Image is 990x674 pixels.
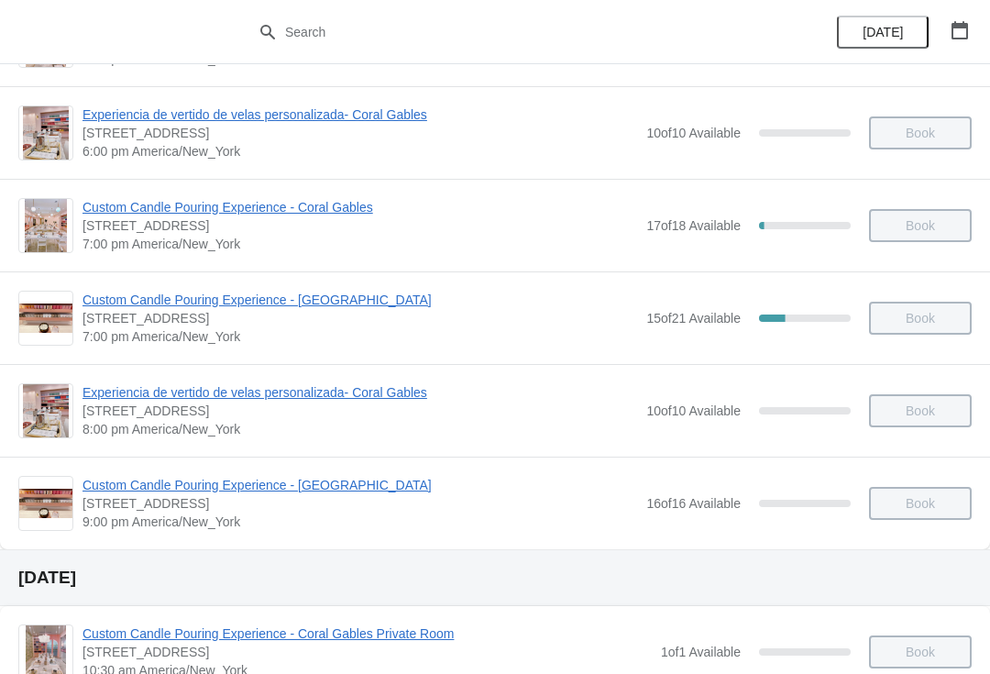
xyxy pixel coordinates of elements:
span: Custom Candle Pouring Experience - [GEOGRAPHIC_DATA] [82,291,637,309]
span: 17 of 18 Available [646,218,741,233]
span: 16 of 16 Available [646,496,741,511]
span: 8:00 pm America/New_York [82,420,637,438]
h2: [DATE] [18,569,972,587]
img: Experiencia de vertido de velas personalizada- Coral Gables | 154 Giralda Avenue, Coral Gables, F... [23,106,69,160]
span: 10 of 10 Available [646,403,741,418]
span: Experiencia de vertido de velas personalizada- Coral Gables [82,105,637,124]
span: Custom Candle Pouring Experience - Coral Gables Private Room [82,624,652,643]
span: [STREET_ADDRESS] [82,309,637,327]
span: 10 of 10 Available [646,126,741,140]
img: Custom Candle Pouring Experience - Fort Lauderdale | 914 East Las Olas Boulevard, Fort Lauderdale... [19,304,72,334]
span: [STREET_ADDRESS] [82,643,652,661]
img: Custom Candle Pouring Experience - Coral Gables | 154 Giralda Avenue, Coral Gables, FL, USA | 7:0... [25,199,68,252]
span: 15 of 21 Available [646,311,741,326]
span: [DATE] [863,25,903,39]
span: 1 of 1 Available [661,645,741,659]
span: [STREET_ADDRESS] [82,402,637,420]
span: 6:00 pm America/New_York [82,142,637,160]
span: [STREET_ADDRESS] [82,124,637,142]
span: 7:00 pm America/New_York [82,327,637,346]
img: Experiencia de vertido de velas personalizada- Coral Gables | 154 Giralda Avenue, Coral Gables, F... [23,384,69,437]
img: Custom Candle Pouring Experience - Fort Lauderdale | 914 East Las Olas Boulevard, Fort Lauderdale... [19,489,72,519]
span: Experiencia de vertido de velas personalizada- Coral Gables [82,383,637,402]
span: Custom Candle Pouring Experience - [GEOGRAPHIC_DATA] [82,476,637,494]
span: [STREET_ADDRESS] [82,216,637,235]
span: Custom Candle Pouring Experience - Coral Gables [82,198,637,216]
span: 7:00 pm America/New_York [82,235,637,253]
span: [STREET_ADDRESS] [82,494,637,513]
button: [DATE] [837,16,929,49]
span: 9:00 pm America/New_York [82,513,637,531]
input: Search [284,16,742,49]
